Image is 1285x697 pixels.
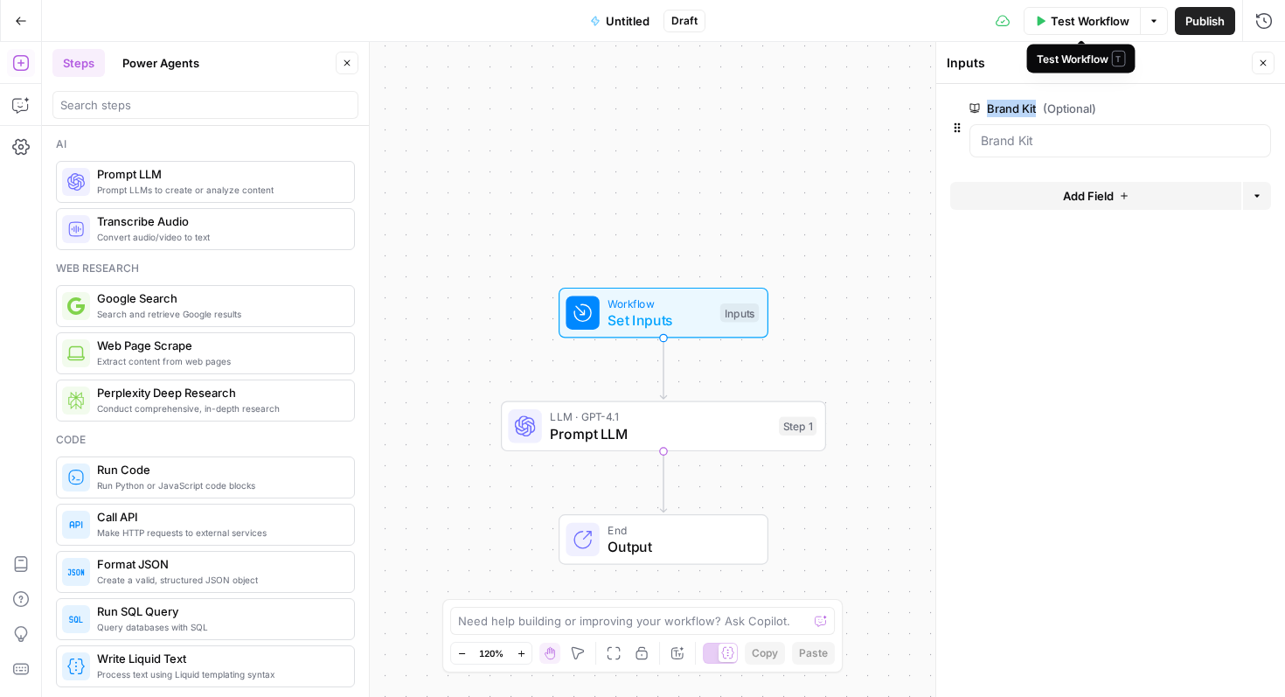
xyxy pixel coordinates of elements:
span: Convert audio/video to text [97,230,340,244]
button: Untitled [580,7,660,35]
span: Transcribe Audio [97,213,340,230]
span: Draft [671,13,698,29]
button: Test Workflow [1024,7,1141,35]
span: Prompt LLM [550,423,770,444]
span: Google Search [97,289,340,307]
span: Make HTTP requests to external services [97,526,340,540]
input: Search steps [60,96,351,114]
g: Edge from step_1 to end [660,451,666,512]
span: Prompt LLM [97,165,340,183]
span: Format JSON [97,555,340,573]
div: Inputs [947,54,1247,72]
span: Add Field [1063,187,1114,205]
label: Brand Kit [969,100,1172,117]
span: Set Inputs [608,310,712,331]
button: Add Field [950,182,1241,210]
span: Perplexity Deep Research [97,384,340,401]
button: Paste [792,642,835,665]
span: 120% [479,646,504,660]
div: Web research [56,261,355,276]
span: Output [608,536,750,557]
span: LLM · GPT-4.1 [550,408,770,425]
button: Power Agents [112,49,210,77]
div: EndOutput [501,514,826,565]
span: (Optional) [1043,100,1096,117]
span: Web Page Scrape [97,337,340,354]
span: Paste [799,645,828,661]
span: Extract content from web pages [97,354,340,368]
div: Step 1 [779,417,816,436]
span: Run Code [97,461,340,478]
span: Create a valid, structured JSON object [97,573,340,587]
span: Write Liquid Text [97,650,340,667]
span: Run SQL Query [97,603,340,620]
span: Run Python or JavaScript code blocks [97,478,340,492]
span: Publish [1185,12,1225,30]
span: Workflow [608,295,712,311]
div: Inputs [720,303,759,323]
div: Code [56,432,355,448]
span: Test Workflow [1051,12,1129,30]
span: Call API [97,508,340,526]
button: Publish [1175,7,1235,35]
span: Untitled [606,12,649,30]
div: LLM · GPT-4.1Prompt LLMStep 1 [501,401,826,452]
span: Conduct comprehensive, in-depth research [97,401,340,415]
div: Ai [56,136,355,152]
button: Steps [52,49,105,77]
div: WorkflowSet InputsInputs [501,288,826,338]
span: Query databases with SQL [97,620,340,634]
input: Brand Kit [981,132,1260,150]
span: Prompt LLMs to create or analyze content [97,183,340,197]
span: Search and retrieve Google results [97,307,340,321]
button: Copy [745,642,785,665]
g: Edge from start to step_1 [660,338,666,400]
span: Process text using Liquid templating syntax [97,667,340,681]
span: Copy [752,645,778,661]
span: End [608,522,750,539]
